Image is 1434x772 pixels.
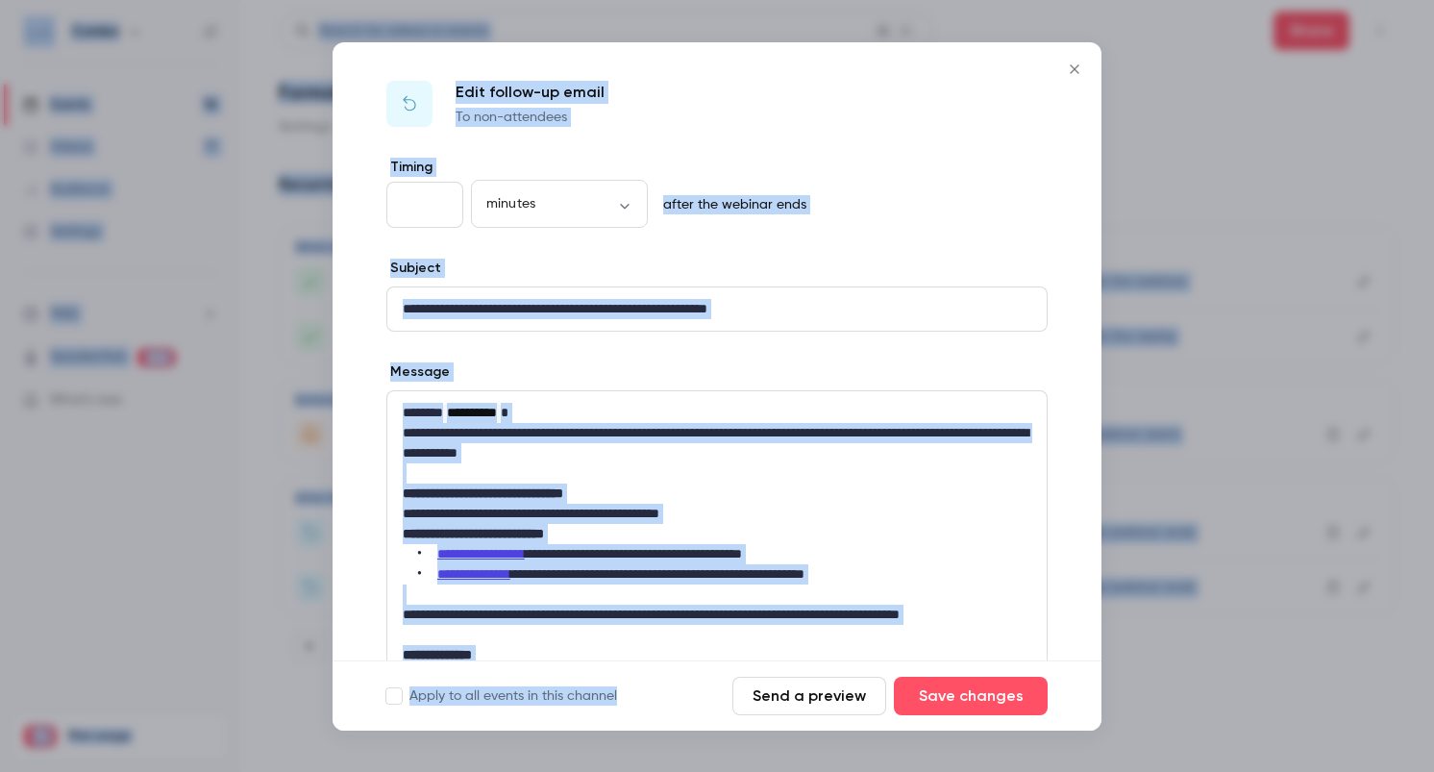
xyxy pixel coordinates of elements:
[471,194,648,213] div: minutes
[386,686,617,706] label: Apply to all events in this channel
[894,677,1048,715] button: Save changes
[456,108,605,127] p: To non-attendees
[386,362,450,382] label: Message
[732,677,886,715] button: Send a preview
[386,158,1048,177] label: Timing
[387,391,1047,677] div: editor
[1055,50,1094,88] button: Close
[456,81,605,104] p: Edit follow-up email
[386,259,441,278] label: Subject
[655,195,806,214] p: after the webinar ends
[387,287,1047,331] div: editor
